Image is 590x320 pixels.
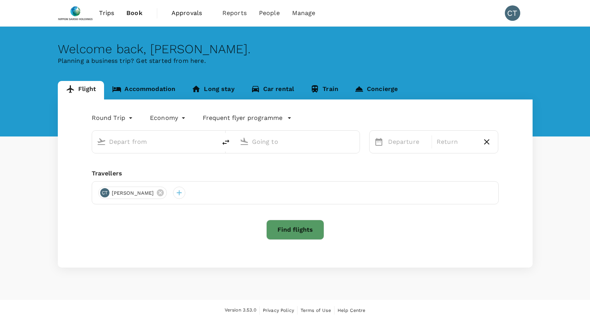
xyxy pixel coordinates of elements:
button: delete [217,133,235,152]
a: Long stay [183,81,242,99]
div: CT [100,188,109,197]
span: Privacy Policy [263,308,294,313]
span: Version 3.53.0 [225,307,256,314]
div: Travellers [92,169,499,178]
div: Economy [150,112,187,124]
a: Privacy Policy [263,306,294,315]
span: Trips [99,8,114,18]
a: Concierge [346,81,406,99]
span: [PERSON_NAME] [107,189,159,197]
input: Going to [252,136,343,148]
div: Round Trip [92,112,135,124]
div: CT [505,5,520,21]
a: Help Centre [338,306,366,315]
span: Manage [292,8,316,18]
span: Reports [222,8,247,18]
a: Terms of Use [301,306,331,315]
a: Train [302,81,346,99]
p: Departure [388,137,427,147]
button: Open [354,141,356,142]
span: Terms of Use [301,308,331,313]
a: Accommodation [104,81,183,99]
div: CT[PERSON_NAME] [98,187,167,199]
button: Frequent flyer programme [203,113,292,123]
input: Depart from [109,136,200,148]
span: Approvals [171,8,210,18]
p: Planning a business trip? Get started from here. [58,56,533,66]
span: People [259,8,280,18]
span: Book [126,8,143,18]
div: Welcome back , [PERSON_NAME] . [58,42,533,56]
a: Flight [58,81,104,99]
span: Help Centre [338,308,366,313]
button: Open [211,141,213,142]
a: Car rental [243,81,303,99]
p: Frequent flyer programme [203,113,282,123]
img: Nippon Sanso Holdings Singapore Pte Ltd [58,5,93,22]
button: Find flights [266,220,324,240]
p: Return [437,137,476,147]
